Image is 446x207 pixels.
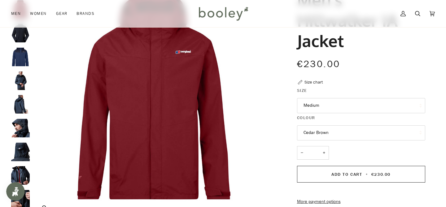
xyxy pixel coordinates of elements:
[297,114,315,121] span: Colour
[371,171,391,177] span: €230.00
[6,182,25,201] iframe: Button to open loyalty program pop-up
[11,24,30,42] img: Berghaus Men's Hillwalker IA Jacket Black / Black - Booley Galway
[30,11,46,17] span: Women
[11,166,30,185] img: Berghaus Men's Hillwalker IA Shell Jacket Carbon / Black - Booley Galway
[56,11,68,17] span: Gear
[297,125,425,140] button: Cedar Brown
[297,87,307,94] span: Size
[364,171,370,177] span: •
[11,95,30,114] img: Berghaus Men's Hillwalker IA Shell Jacket Carbon / Black - Booley Galway
[77,11,94,17] span: Brands
[297,98,425,113] button: Medium
[297,198,425,205] a: More payment options
[11,71,30,90] img: Berghaus Men's Hillwalker IA Shell Jacket Carbon / Black - Booley Galway
[196,5,250,23] img: Booley
[11,143,30,161] img: Berghaus Men's Hillwalker IA Shell Jacket Carbon / Black - Booley Galway
[319,146,329,160] button: +
[11,11,21,17] span: Men
[331,171,362,177] span: Add to Cart
[297,166,425,183] button: Add to Cart • €230.00
[11,48,30,66] img: Berghaus Men's Hillwalker IA Jacket Blue / Dark Blue - Booley Galway
[297,146,307,160] button: −
[304,79,323,85] div: Size chart
[11,119,30,137] img: Berghaus Men's Hillwalker IA Shell Jacket Carbon / Black - Booley Galway
[297,146,329,160] input: Quantity
[297,58,340,71] span: €230.00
